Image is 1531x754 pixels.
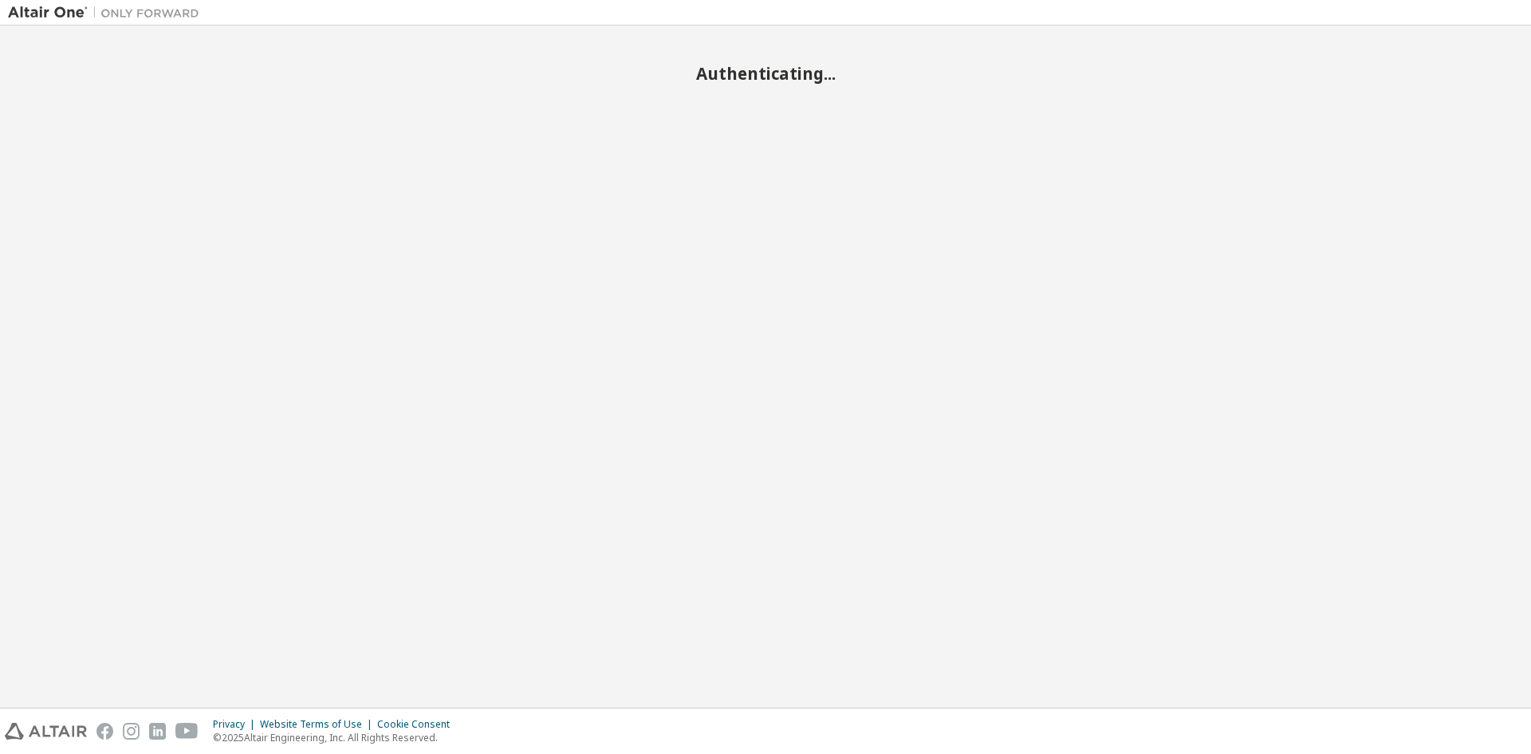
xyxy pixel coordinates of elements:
[149,723,166,740] img: linkedin.svg
[213,731,459,744] p: © 2025 Altair Engineering, Inc. All Rights Reserved.
[213,718,260,731] div: Privacy
[175,723,199,740] img: youtube.svg
[260,718,377,731] div: Website Terms of Use
[96,723,113,740] img: facebook.svg
[123,723,140,740] img: instagram.svg
[8,5,207,21] img: Altair One
[5,723,87,740] img: altair_logo.svg
[8,63,1523,84] h2: Authenticating...
[377,718,459,731] div: Cookie Consent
